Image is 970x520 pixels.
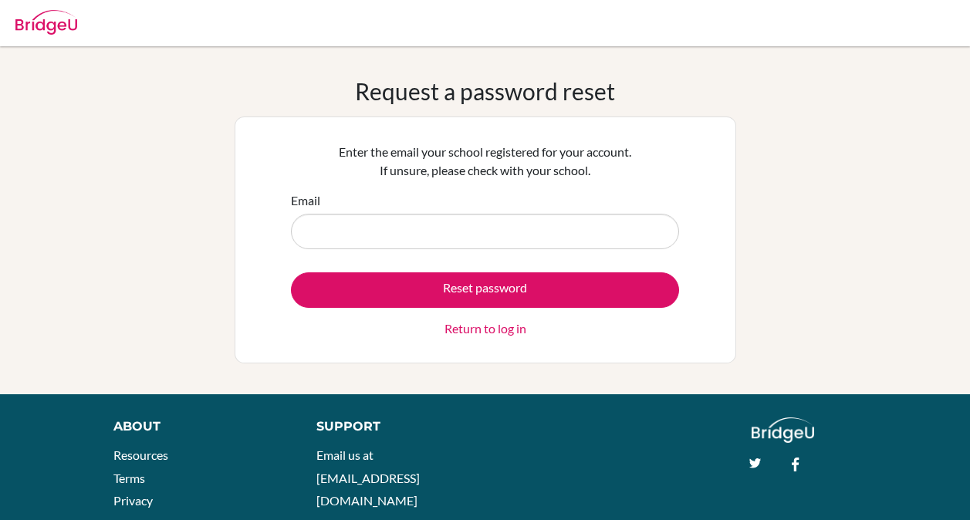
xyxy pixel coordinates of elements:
[113,471,145,485] a: Terms
[291,143,679,180] p: Enter the email your school registered for your account. If unsure, please check with your school.
[15,10,77,35] img: Bridge-U
[113,417,282,436] div: About
[291,272,679,308] button: Reset password
[113,493,153,508] a: Privacy
[752,417,814,443] img: logo_white@2x-f4f0deed5e89b7ecb1c2cc34c3e3d731f90f0f143d5ea2071677605dd97b5244.png
[291,191,320,210] label: Email
[316,417,470,436] div: Support
[355,77,615,105] h1: Request a password reset
[316,447,420,508] a: Email us at [EMAIL_ADDRESS][DOMAIN_NAME]
[444,319,526,338] a: Return to log in
[113,447,168,462] a: Resources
